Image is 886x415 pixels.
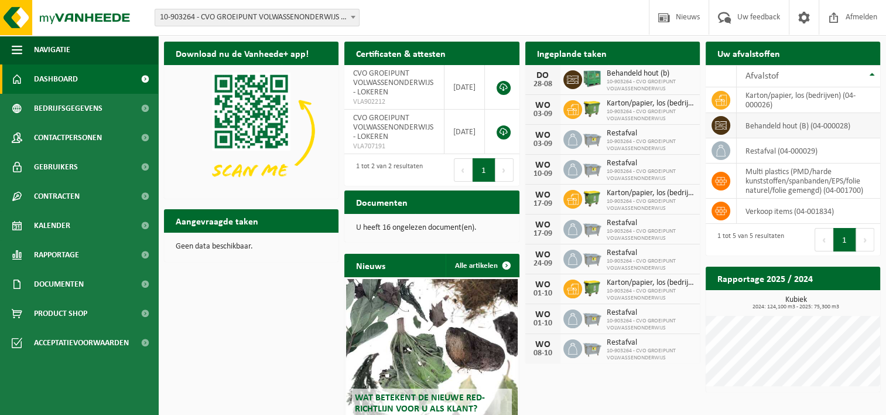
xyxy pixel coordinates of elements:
img: WB-2500-GAL-GY-01 [582,248,602,268]
img: WB-2500-GAL-GY-01 [582,158,602,178]
span: Afvalstof [745,72,779,81]
div: WO [531,131,555,140]
span: Contactpersonen [34,123,102,152]
h2: Documenten [344,191,419,213]
div: 01-10 [531,290,555,298]
span: Dashboard [34,64,78,94]
span: Restafval [607,338,694,348]
span: Gebruikers [34,152,78,182]
div: WO [531,191,555,200]
span: Restafval [607,159,694,168]
span: CVO GROEIPUNT VOLWASSENONDERWIJS - LOKEREN [353,69,433,97]
span: Wat betekent de nieuwe RED-richtlijn voor u als klant? [355,393,485,414]
span: 10-903264 - CVO GROEIPUNT VOLWASSENONDERWIJS [607,138,694,152]
div: 28-08 [531,80,555,89]
span: Contracten [34,182,80,211]
span: 10-903264 - CVO GROEIPUNT VOLWASSENONDERWIJS [607,108,694,123]
div: 1 tot 2 van 2 resultaten [350,157,423,183]
span: VLA902212 [353,97,435,107]
span: Restafval [607,308,694,318]
span: 10-903264 - CVO GROEIPUNT VOLWASSENONDERWIJS [607,228,694,242]
div: 10-09 [531,170,555,178]
div: 01-10 [531,319,555,328]
button: Next [495,158,514,182]
h2: Rapportage 2025 / 2024 [706,267,825,290]
h2: Aangevraagde taken [164,209,270,232]
span: Rapportage [34,240,79,270]
span: 10-903264 - CVO GROEIPUNT VOLWASSENONDERWIJS [607,318,694,332]
span: 10-903264 - CVO GROEIPUNT VOLWASSENONDERWIJS [607,79,694,93]
td: behandeld hout (B) (04-000028) [737,113,880,138]
span: 10-903264 - CVO GROEIPUNT VOLWASSENONDERWIJS - LOKEREN [155,9,359,26]
button: Previous [815,228,833,251]
div: 24-09 [531,260,555,268]
span: 10-903264 - CVO GROEIPUNT VOLWASSENONDERWIJS - LOKEREN [155,9,360,26]
td: [DATE] [444,65,485,110]
img: WB-2500-GAL-GY-01 [582,128,602,148]
img: WB-2500-GAL-GY-01 [582,338,602,358]
h2: Uw afvalstoffen [706,42,792,64]
span: Karton/papier, los (bedrijven) [607,189,694,198]
span: 10-903264 - CVO GROEIPUNT VOLWASSENONDERWIJS [607,198,694,212]
span: Restafval [607,219,694,228]
span: Acceptatievoorwaarden [34,328,129,358]
button: 1 [833,228,856,251]
td: [DATE] [444,110,485,154]
img: WB-1100-HPE-GN-50 [582,188,602,208]
div: DO [531,71,555,80]
td: multi plastics (PMD/harde kunststoffen/spanbanden/EPS/folie naturel/folie gemengd) (04-001700) [737,164,880,199]
div: WO [531,161,555,170]
span: Restafval [607,249,694,258]
td: verkoop items (04-001834) [737,199,880,224]
h3: Kubiek [711,296,880,310]
span: 10-903264 - CVO GROEIPUNT VOLWASSENONDERWIJS [607,258,694,272]
span: Documenten [34,270,84,299]
div: WO [531,250,555,260]
td: restafval (04-000029) [737,138,880,164]
a: Alle artikelen [446,254,518,277]
div: 17-09 [531,200,555,208]
span: VLA707191 [353,142,435,151]
div: WO [531,340,555,349]
img: WB-1100-HPE-GN-50 [582,278,602,298]
a: Bekijk rapportage [793,290,879,313]
img: PB-HB-1400-HPE-GN-01 [582,69,602,89]
span: Behandeld hout (b) [607,69,694,79]
span: 10-903264 - CVO GROEIPUNT VOLWASSENONDERWIJS [607,288,694,302]
span: Karton/papier, los (bedrijven) [607,99,694,108]
td: karton/papier, los (bedrijven) (04-000026) [737,87,880,113]
div: WO [531,220,555,230]
button: Previous [454,158,473,182]
p: U heeft 16 ongelezen document(en). [356,224,507,232]
span: 10-903264 - CVO GROEIPUNT VOLWASSENONDERWIJS [607,168,694,182]
span: Restafval [607,129,694,138]
p: Geen data beschikbaar. [176,243,327,251]
span: Karton/papier, los (bedrijven) [607,278,694,288]
span: Product Shop [34,299,87,328]
div: 17-09 [531,230,555,238]
img: WB-2500-GAL-GY-01 [582,308,602,328]
div: 08-10 [531,349,555,358]
div: 1 tot 5 van 5 resultaten [711,227,784,253]
h2: Nieuws [344,254,397,277]
div: WO [531,280,555,290]
img: Download de VHEPlus App [164,65,338,196]
span: 2024: 124,100 m3 - 2025: 75,300 m3 [711,304,880,310]
span: Navigatie [34,35,70,64]
span: CVO GROEIPUNT VOLWASSENONDERWIJS - LOKEREN [353,114,433,141]
div: WO [531,310,555,319]
h2: Certificaten & attesten [344,42,457,64]
span: Kalender [34,211,70,240]
h2: Download nu de Vanheede+ app! [164,42,320,64]
div: WO [531,101,555,110]
img: WB-1100-HPE-GN-50 [582,98,602,118]
button: Next [856,228,874,251]
div: 03-09 [531,140,555,148]
div: 03-09 [531,110,555,118]
button: 1 [473,158,495,182]
img: WB-2500-GAL-GY-01 [582,218,602,238]
span: 10-903264 - CVO GROEIPUNT VOLWASSENONDERWIJS [607,348,694,362]
h2: Ingeplande taken [525,42,618,64]
span: Bedrijfsgegevens [34,94,102,123]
